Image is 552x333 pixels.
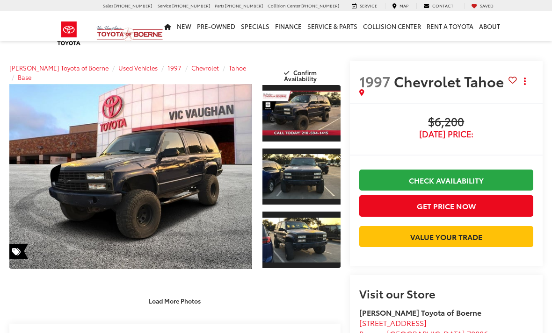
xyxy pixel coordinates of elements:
[284,68,317,83] span: Confirm Availability
[174,11,194,41] a: New
[480,2,494,8] span: Saved
[359,195,533,216] button: Get Price Now
[359,170,533,191] a: Check Availability
[432,2,453,8] span: Contact
[158,2,171,8] span: Service
[424,11,476,41] a: Rent a Toyota
[7,84,255,269] img: 1997 Chevrolet Tahoe Base
[394,71,507,91] span: Chevrolet Tahoe
[360,11,424,41] a: Collision Center
[262,154,341,199] img: 1997 Chevrolet Tahoe Base
[225,2,263,8] span: [PHONE_NUMBER]
[416,3,460,9] a: Contact
[268,2,300,8] span: Collision Center
[360,2,377,8] span: Service
[172,2,210,8] span: [PHONE_NUMBER]
[359,71,391,91] span: 1997
[464,3,501,9] a: My Saved Vehicles
[359,226,533,247] a: Value Your Trade
[262,84,340,142] a: Expand Photo 1
[9,64,109,72] a: [PERSON_NAME] Toyota of Boerne
[517,73,533,89] button: Actions
[359,307,481,318] strong: [PERSON_NAME] Toyota of Boerne
[345,3,384,9] a: Service
[359,129,533,139] span: [DATE] Price:
[476,11,503,41] a: About
[359,115,533,129] span: $6,200
[103,2,113,8] span: Sales
[262,148,340,206] a: Expand Photo 2
[161,11,174,41] a: Home
[114,2,152,8] span: [PHONE_NUMBER]
[96,25,163,42] img: Vic Vaughan Toyota of Boerne
[272,11,305,41] a: Finance
[118,64,158,72] a: Used Vehicles
[18,73,31,81] a: Base
[9,244,28,259] span: Special
[167,64,182,72] a: 1997
[399,2,408,8] span: Map
[385,3,415,9] a: Map
[51,18,87,49] img: Toyota
[262,218,341,262] img: 1997 Chevrolet Tahoe Base
[191,64,219,72] a: Chevrolet
[194,11,238,41] a: Pre-Owned
[215,2,224,8] span: Parts
[524,78,526,85] span: dropdown dots
[9,84,252,269] a: Expand Photo 0
[301,2,339,8] span: [PHONE_NUMBER]
[142,293,207,309] button: Load More Photos
[229,64,246,72] a: Tahoe
[262,91,341,135] img: 1997 Chevrolet Tahoe Base
[263,64,341,81] button: Confirm Availability
[359,287,533,299] h2: Visit our Store
[238,11,272,41] a: Specials
[305,11,360,41] a: Service & Parts: Opens in a new tab
[359,317,427,328] span: [STREET_ADDRESS]
[262,211,340,269] a: Expand Photo 3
